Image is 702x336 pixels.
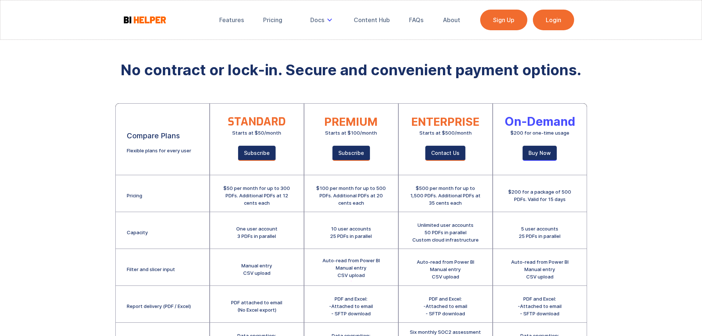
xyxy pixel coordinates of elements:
div: PDF and Excel: -Attached to email - SFTP download [518,295,562,317]
a: Pricing [258,12,287,28]
div: Starts at $100/month [325,129,377,136]
div: Content Hub [354,16,390,24]
div: $200 for one-time usage [510,129,569,136]
a: About [438,12,465,28]
div: Flexible plans for every user [127,147,191,154]
div: $100 per month for up to 500 PDFs. Additional PDFs at 20 cents each [315,184,387,207]
div: 10 user accounts 25 PDFs in parallel [330,225,372,240]
div: Pricing [127,192,142,199]
a: Features [214,12,249,28]
div: Auto-read from Power BI Manual entry CSV upload [511,258,569,280]
div: About [443,16,460,24]
div: PDF attached to email (No Excel export) [231,299,282,314]
a: Contact Us [425,146,465,161]
strong: No contract or lock-in. Secure and convenient payment options. [121,61,581,79]
a: Subscribe [238,146,276,161]
div: PREMIUM [324,118,378,125]
a: Subscribe [332,146,370,161]
div: Compare Plans [127,132,180,139]
div: One user account 3 PDFs in parallel [236,225,277,240]
a: Buy Now [523,146,557,161]
div: $50 per month for up to 300 PDFs. Additional PDFs at 12 cents each [221,184,293,207]
div: STANDARD [228,118,286,125]
div: PDF and Excel: -Attached to email - SFTP download [329,295,373,317]
div: Unlimited user accounts 50 PDFs in parallel Custom cloud infrastructure [412,221,479,243]
div: Capacity [127,229,148,236]
div: Starts at $50/month [232,129,281,136]
a: FAQs [404,12,429,28]
div: ENTERPRISE [411,118,479,125]
div: Report delivery (PDF / Excel) [127,302,191,310]
a: Login [533,10,574,30]
div: Auto-read from Power BI Manual entry CSV upload [322,257,380,279]
div: $500 per month for up to 1,500 PDFs. Additional PDFs at 35 cents each [410,184,481,207]
div: Pricing [263,16,282,24]
div: FAQs [409,16,423,24]
div: Docs [305,12,340,28]
a: Sign Up [480,10,527,30]
div: Starts at $500/month [419,129,472,136]
div: Filter and slicer input [127,266,175,273]
div: Auto-read from Power BI Manual entry CSV upload [417,258,474,280]
div: $200 for a package of 500 PDFs. Valid for 15 days [504,188,576,203]
div: Docs [310,16,324,24]
div: 5 user accounts 25 PDFs in parallel [519,225,560,240]
div: Features [219,16,244,24]
div: Manual entry CSV upload [241,262,272,277]
div: PDF and Excel: -Attached to email - SFTP download [423,295,467,317]
a: Content Hub [349,12,395,28]
div: On-Demand [504,118,575,125]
